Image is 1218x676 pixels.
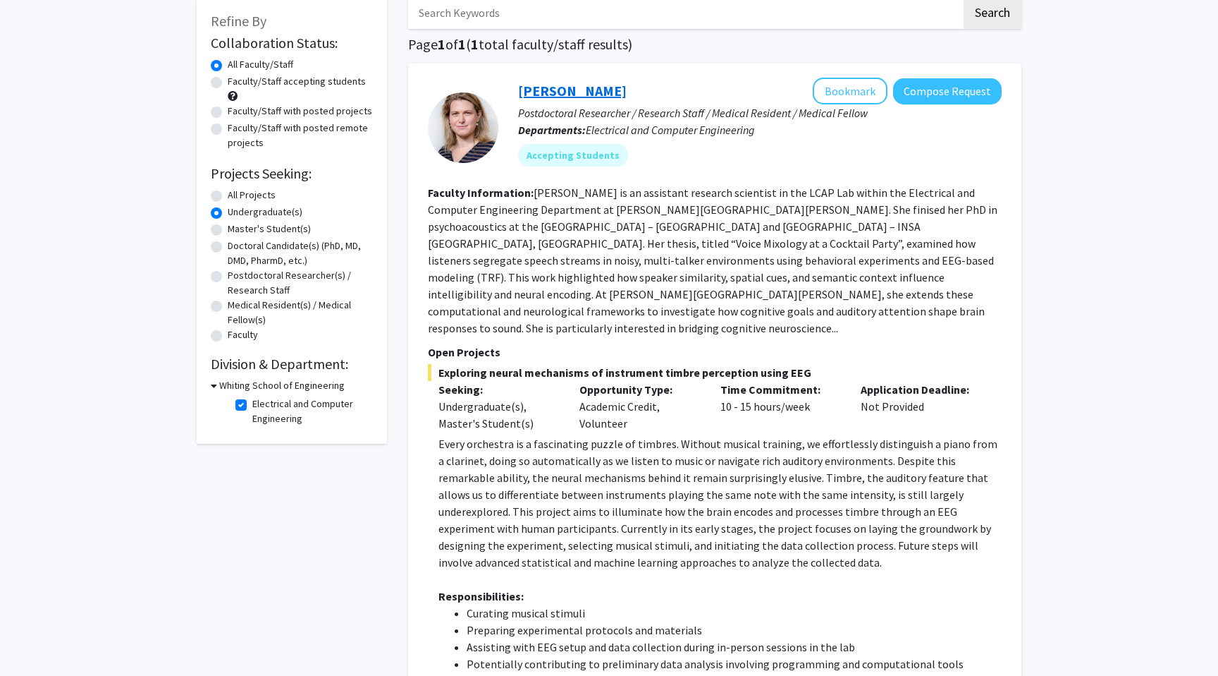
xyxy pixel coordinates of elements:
[211,165,373,182] h2: Projects Seeking:
[438,435,1002,571] p: Every orchestra is a fascinating puzzle of timbres. Without musical training, we effortlessly dis...
[438,589,524,603] strong: Responsibilities:
[569,381,710,432] div: Academic Credit, Volunteer
[11,612,60,665] iframe: Chat
[228,121,373,150] label: Faculty/Staff with posted remote projects
[252,397,369,426] label: Electrical and Computer Engineering
[710,381,851,432] div: 10 - 15 hours/week
[428,344,1002,361] p: Open Projects
[893,78,1002,104] button: Compose Request to Moira-Phoebe Huet
[228,74,366,89] label: Faculty/Staff accepting students
[467,605,1002,622] li: Curating musical stimuli
[228,57,293,72] label: All Faculty/Staff
[518,123,586,137] b: Departments:
[586,123,755,137] span: Electrical and Computer Engineering
[861,381,980,398] p: Application Deadline:
[408,36,1021,53] h1: Page of ( total faculty/staff results)
[579,381,699,398] p: Opportunity Type:
[228,239,373,268] label: Doctoral Candidate(s) (PhD, MD, DMD, PharmD, etc.)
[813,78,887,104] button: Add Moira-Phoebe Huet to Bookmarks
[518,82,627,99] a: [PERSON_NAME]
[211,356,373,373] h2: Division & Department:
[228,222,311,236] label: Master's Student(s)
[467,656,1002,672] li: Potentially contributing to preliminary data analysis involving programming and computational tools
[438,398,558,432] div: Undergraduate(s), Master's Student(s)
[428,186,997,335] fg-read-more: [PERSON_NAME] is an assistant research scientist in the LCAP Lab within the Electrical and Comput...
[518,104,1002,121] p: Postdoctoral Researcher / Research Staff / Medical Resident / Medical Fellow
[228,188,276,203] label: All Projects
[458,35,466,53] span: 1
[219,378,345,393] h3: Whiting School of Engineering
[228,268,373,298] label: Postdoctoral Researcher(s) / Research Staff
[518,144,628,167] mat-chip: Accepting Students
[438,35,445,53] span: 1
[228,327,258,342] label: Faculty
[467,622,1002,639] li: Preparing experimental protocols and materials
[228,104,372,119] label: Faculty/Staff with posted projects
[467,639,1002,656] li: Assisting with EEG setup and data collection during in-person sessions in the lab
[720,381,840,398] p: Time Commitment:
[850,381,991,432] div: Not Provided
[428,186,534,200] b: Faculty Information:
[471,35,479,53] span: 1
[428,364,1002,381] span: Exploring neural mechanisms of instrument timbre perception using EEG
[228,205,302,219] label: Undergraduate(s)
[438,381,558,398] p: Seeking:
[211,12,266,30] span: Refine By
[228,298,373,327] label: Medical Resident(s) / Medical Fellow(s)
[211,35,373,52] h2: Collaboration Status:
